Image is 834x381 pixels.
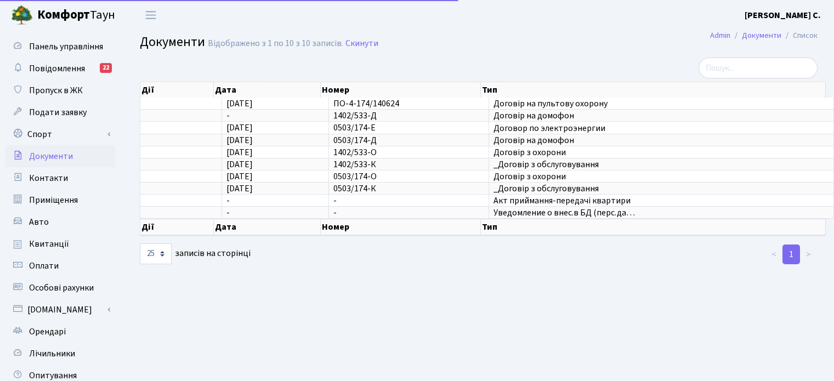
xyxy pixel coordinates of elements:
[226,170,253,183] span: [DATE]
[5,189,115,211] a: Приміщення
[137,6,164,24] button: Переключити навігацію
[5,123,115,145] a: Спорт
[333,98,399,110] span: ПО-4-174/140624
[5,277,115,299] a: Особові рахунки
[333,122,376,134] span: 0503/174-Е
[493,148,829,157] span: Договір з охорони
[782,244,800,264] a: 1
[493,172,829,181] span: Договір з охорони
[493,124,829,133] span: Договор по электроэнергии
[345,38,378,49] a: Скинути
[29,172,68,184] span: Контакти
[745,9,821,22] a: [PERSON_NAME] С.
[321,219,481,235] th: Номер
[493,208,829,217] span: Уведомление о внес.в БД (перс.да…
[37,6,115,25] span: Таун
[493,196,829,205] span: Акт приймання-передачі квартири
[333,134,377,146] span: 0503/174-Д
[5,58,115,79] a: Повідомлення22
[214,219,321,235] th: Дата
[493,99,829,108] span: Договір на пультову охорону
[140,243,251,264] label: записів на сторінці
[694,24,834,47] nav: breadcrumb
[29,84,83,96] span: Пропуск в ЖК
[208,38,343,49] div: Відображено з 1 по 10 з 10 записів.
[5,167,115,189] a: Контакти
[321,82,481,98] th: Номер
[140,219,214,235] th: Дії
[333,158,376,170] span: 1402/533-К
[5,79,115,101] a: Пропуск в ЖК
[226,195,230,207] span: -
[333,146,377,158] span: 1402/533-О
[781,30,818,42] li: Список
[140,82,214,98] th: Дії
[5,101,115,123] a: Подати заявку
[11,4,33,26] img: logo.png
[29,238,69,250] span: Квитанції
[493,184,829,193] span: _Договір з обслуговування
[214,82,321,98] th: Дата
[333,170,377,183] span: 0503/174-О
[226,134,253,146] span: [DATE]
[333,183,376,195] span: 0503/174-К
[226,122,253,134] span: [DATE]
[226,158,253,170] span: [DATE]
[226,110,230,122] span: -
[5,211,115,233] a: Авто
[5,321,115,343] a: Орендарі
[5,145,115,167] a: Документи
[5,299,115,321] a: [DOMAIN_NAME]
[481,219,825,235] th: Тип
[226,207,230,219] span: -
[140,243,172,264] select: записів на сторінці
[493,136,829,145] span: Договір на домофон
[5,343,115,365] a: Лічильники
[29,150,73,162] span: Документи
[333,110,377,122] span: 1402/533-Д
[710,30,730,41] a: Admin
[29,216,49,228] span: Авто
[29,194,78,206] span: Приміщення
[333,195,337,207] span: -
[481,82,825,98] th: Тип
[5,233,115,255] a: Квитанції
[37,6,90,24] b: Комфорт
[226,183,253,195] span: [DATE]
[140,32,205,52] span: Документи
[333,207,337,219] span: -
[745,9,821,21] b: [PERSON_NAME] С.
[5,255,115,277] a: Оплати
[493,111,829,120] span: Договір на домофон
[699,58,818,78] input: Пошук...
[29,282,94,294] span: Особові рахунки
[29,260,59,272] span: Оплати
[493,160,829,169] span: _Договір з обслуговування
[226,98,253,110] span: [DATE]
[226,146,253,158] span: [DATE]
[29,41,103,53] span: Панель управління
[29,348,75,360] span: Лічильники
[100,63,112,73] div: 22
[29,326,66,338] span: Орендарі
[29,62,85,75] span: Повідомлення
[742,30,781,41] a: Документи
[5,36,115,58] a: Панель управління
[29,106,87,118] span: Подати заявку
